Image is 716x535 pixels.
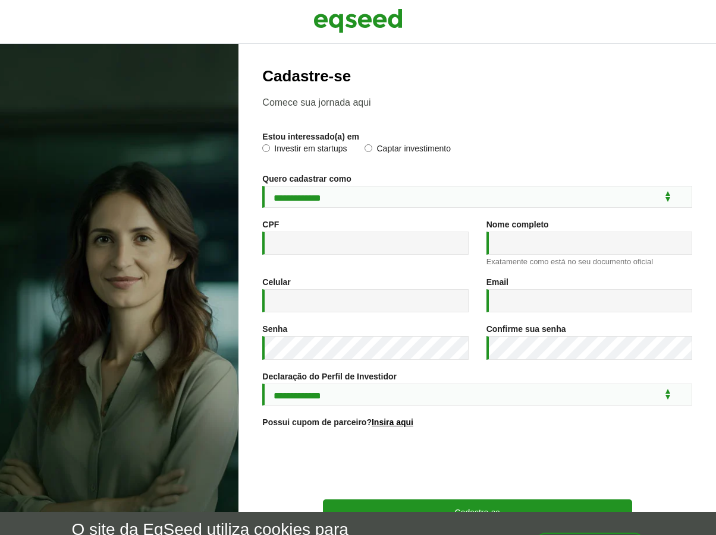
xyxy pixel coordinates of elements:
[262,68,692,85] h2: Cadastre-se
[262,97,692,108] p: Comece sua jornada aqui
[262,278,290,286] label: Celular
[313,6,403,36] img: EqSeed Logo
[262,132,359,141] label: Estou interessado(a) em
[387,441,568,487] iframe: reCAPTCHA
[262,325,287,333] label: Senha
[486,278,508,286] label: Email
[365,144,451,156] label: Captar investimento
[262,220,279,229] label: CPF
[365,144,372,152] input: Captar investimento
[262,144,270,152] input: Investir em startups
[486,220,549,229] label: Nome completo
[262,372,397,381] label: Declaração do Perfil de Investidor
[486,325,566,333] label: Confirme sua senha
[323,499,632,524] button: Cadastre-se
[262,175,351,183] label: Quero cadastrar como
[262,144,347,156] label: Investir em startups
[486,258,692,265] div: Exatamente como está no seu documento oficial
[262,418,413,426] label: Possui cupom de parceiro?
[372,418,413,426] a: Insira aqui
